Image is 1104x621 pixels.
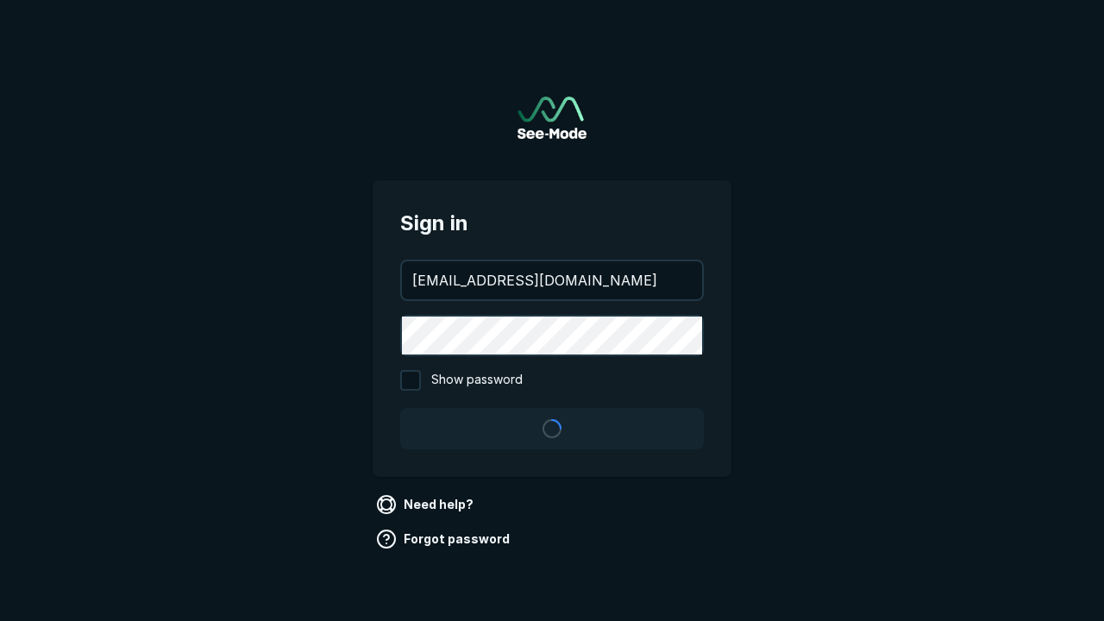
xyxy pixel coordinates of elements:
input: your@email.com [402,261,702,299]
span: Sign in [400,208,704,239]
a: Forgot password [373,525,517,553]
span: Show password [431,370,523,391]
img: See-Mode Logo [517,97,586,139]
a: Need help? [373,491,480,518]
a: Go to sign in [517,97,586,139]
